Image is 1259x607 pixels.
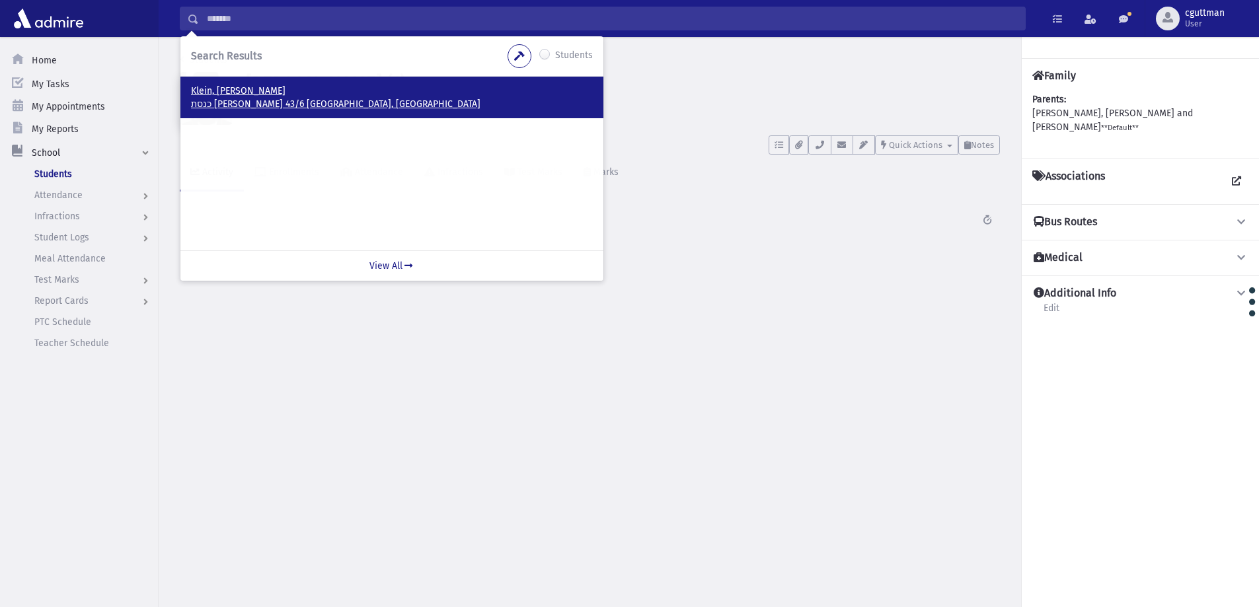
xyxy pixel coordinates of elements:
span: Infractions [34,211,80,222]
span: My Appointments [32,101,105,112]
button: Notes [958,135,1000,155]
a: Klein, [PERSON_NAME] כנסת [PERSON_NAME] 43/6 [GEOGRAPHIC_DATA], [GEOGRAPHIC_DATA] [191,85,593,110]
h1: [PERSON_NAME] (1) [246,72,1000,94]
button: Additional Info [1032,287,1248,301]
span: Report Cards [34,295,89,306]
span: School [32,147,60,159]
span: Student Logs [34,232,89,243]
span: My Reports [32,124,79,135]
span: User [1185,18,1225,29]
span: Test Marks [34,274,79,285]
label: Students [555,48,593,64]
h4: Bus Routes [1034,215,1097,229]
nav: breadcrumb [180,53,227,72]
img: AdmirePro [11,5,87,32]
input: Search [199,7,1025,30]
button: Bus Routes [1032,215,1248,229]
button: Medical [1032,251,1248,265]
span: Teacher Schedule [34,338,109,349]
span: Search Results [191,50,262,62]
span: Quick Actions [889,140,942,150]
a: View all Associations [1225,170,1248,194]
a: Students [180,54,227,65]
span: Attendance [34,190,83,201]
span: Meal Attendance [34,253,106,264]
a: Edit [1043,301,1060,324]
h6: 4 [PERSON_NAME] 17 [GEOGRAPHIC_DATA] [246,100,1000,112]
span: PTC Schedule [34,316,91,328]
h4: Medical [1034,251,1083,265]
p: כנסת [PERSON_NAME] 43/6 [GEOGRAPHIC_DATA], [GEOGRAPHIC_DATA] [191,98,593,111]
span: Home [32,55,57,66]
h4: Associations [1032,170,1105,194]
a: Activity [180,155,244,192]
button: Quick Actions [875,135,958,155]
span: My Tasks [32,79,69,90]
span: Students [34,168,72,180]
span: Notes [971,140,994,150]
b: Parents: [1032,94,1066,105]
a: View All [180,250,603,281]
span: cguttman [1185,8,1225,18]
h4: Additional Info [1034,287,1116,301]
div: [PERSON_NAME], [PERSON_NAME] and [PERSON_NAME] [1032,92,1248,148]
div: Marks [591,166,619,178]
p: Klein, [PERSON_NAME] [191,85,593,98]
h4: Family [1032,69,1076,82]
